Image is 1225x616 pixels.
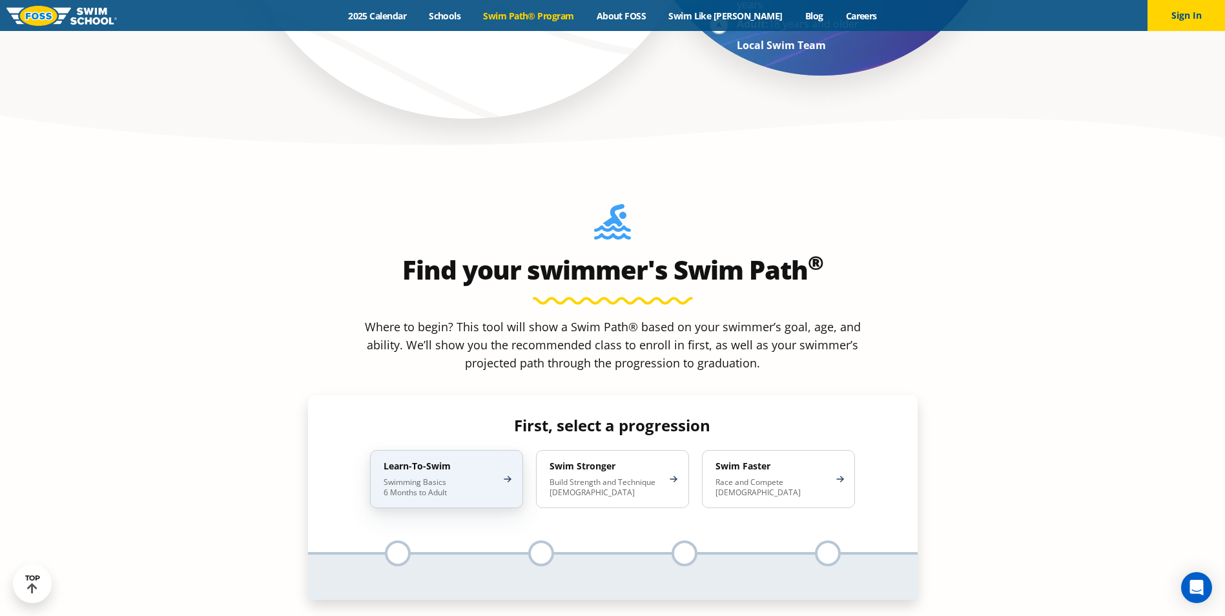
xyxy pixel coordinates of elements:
h4: Learn-To-Swim [384,460,497,472]
a: Careers [834,10,888,22]
p: Where to begin? This tool will show a Swim Path® based on your swimmer’s goal, age, and ability. ... [360,318,866,372]
a: Schools [418,10,472,22]
strong: Local Swim Team [737,38,826,52]
h4: First, select a progression [360,416,865,435]
sup: ® [808,249,823,276]
h2: Find your swimmer's Swim Path [308,254,918,285]
p: Swimming Basics 6 Months to Adult [384,477,497,498]
img: FOSS Swim School Logo [6,6,117,26]
a: 2025 Calendar [337,10,418,22]
a: About FOSS [585,10,657,22]
a: Swim Like [PERSON_NAME] [657,10,794,22]
div: Open Intercom Messenger [1181,572,1212,603]
h4: Swim Faster [715,460,829,472]
div: TOP [25,574,40,594]
p: Build Strength and Technique [DEMOGRAPHIC_DATA] [550,477,663,498]
h4: Swim Stronger [550,460,663,472]
img: Foss-Location-Swimming-Pool-Person.svg [594,204,631,248]
a: Swim Path® Program [472,10,585,22]
a: Blog [794,10,834,22]
p: Race and Compete [DEMOGRAPHIC_DATA] [715,477,829,498]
